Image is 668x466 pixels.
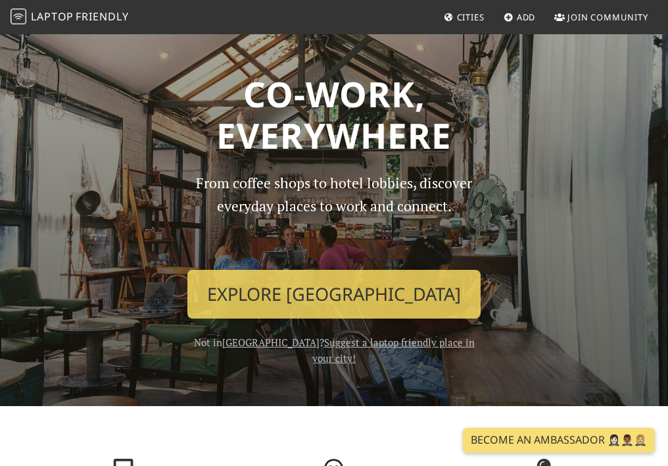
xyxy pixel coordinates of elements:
h1: Co-work, Everywhere [26,73,642,157]
a: Become an Ambassador 🤵🏻‍♀️🤵🏾‍♂️🤵🏼‍♀️ [463,428,655,453]
a: Explore [GEOGRAPHIC_DATA] [187,270,481,319]
span: Friendly [76,9,128,24]
a: [GEOGRAPHIC_DATA] [222,336,320,349]
img: LaptopFriendly [11,9,26,24]
a: Join Community [549,5,654,29]
a: Cities [439,5,490,29]
span: Not in ? [194,336,475,365]
span: Add [517,11,536,23]
span: Laptop [31,9,74,24]
p: From coffee shops to hotel lobbies, discover everyday places to work and connect. [184,172,484,259]
span: Join Community [567,11,648,23]
a: LaptopFriendly LaptopFriendly [11,6,129,29]
a: Suggest a laptop friendly place in your city! [312,336,475,365]
a: Add [498,5,541,29]
span: Cities [457,11,485,23]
